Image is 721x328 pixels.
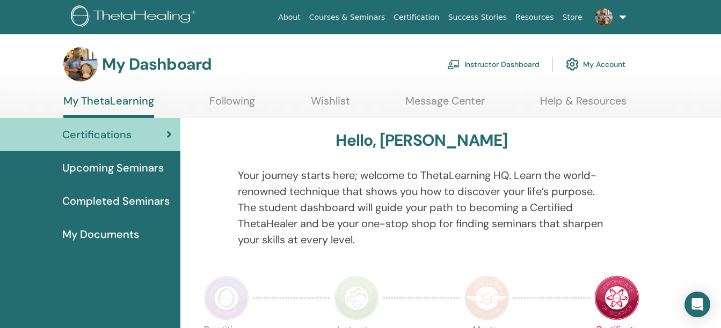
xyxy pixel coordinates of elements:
span: My Documents [62,226,139,242]
a: Following [209,94,255,115]
div: Open Intercom Messenger [684,292,710,317]
h3: My Dashboard [102,55,212,74]
a: Success Stories [444,8,511,27]
img: cog.svg [566,55,579,73]
a: Help & Resources [540,94,627,115]
img: logo.png [71,5,199,29]
img: default.jpg [63,47,98,81]
a: Courses & Seminars [305,8,390,27]
span: Completed Seminars [62,193,170,209]
a: Wishlist [311,94,350,115]
img: default.jpg [595,9,613,26]
a: About [274,8,304,27]
a: My Account [566,53,625,76]
p: Your journey starts here; welcome to ThetaLearning HQ. Learn the world-renowned technique that sh... [238,167,605,248]
span: Certifications [62,126,132,143]
a: Certification [389,8,443,27]
img: Instructor [334,275,379,320]
a: My ThetaLearning [63,94,154,118]
img: Practitioner [204,275,249,320]
a: Resources [511,8,558,27]
img: chalkboard-teacher.svg [447,59,460,69]
a: Instructor Dashboard [447,53,540,76]
img: Certificate of Science [594,275,639,320]
h3: Hello, [PERSON_NAME] [336,131,507,150]
img: Master [464,275,509,320]
a: Store [558,8,587,27]
span: Upcoming Seminars [62,160,164,176]
a: Message Center [405,94,485,115]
